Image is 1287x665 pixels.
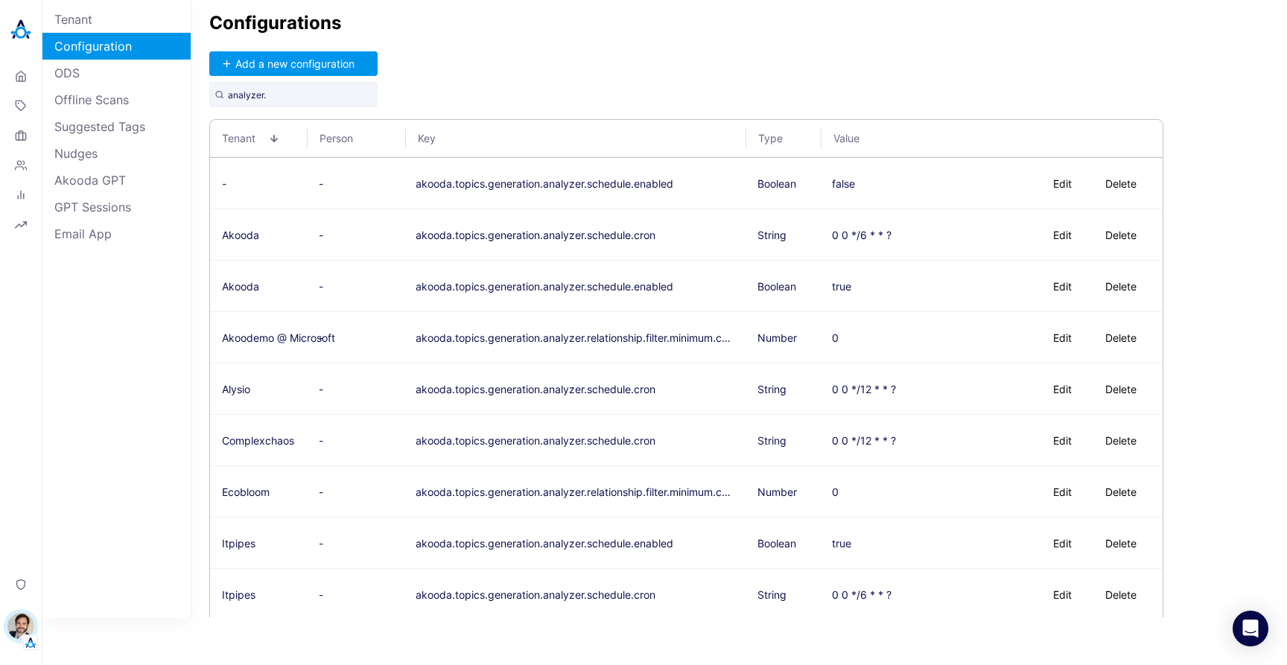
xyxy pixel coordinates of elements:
[757,229,786,241] span: String
[319,331,323,344] span: -
[42,113,191,140] a: Suggested Tags
[416,486,734,498] button: akooda.topics.generation.analyzer.relationship.filter.minimum.candidate.frequency
[308,120,405,157] th: Person
[757,588,786,601] span: String
[832,280,851,293] div: true
[319,486,323,498] span: -
[222,537,255,550] span: Itpipes
[832,486,839,498] div: 0
[1091,428,1151,453] button: Delete
[222,132,269,144] span: Tenant
[832,177,855,190] div: false
[1040,480,1085,504] button: Edit
[319,229,323,241] span: -
[319,434,323,447] span: -
[757,383,786,395] span: String
[1040,582,1085,607] button: Edit
[6,15,36,45] img: Akooda Logo
[416,434,655,447] button: akooda.topics.generation.analyzer.schedule.cron
[416,331,734,344] button: akooda.topics.generation.analyzer.relationship.filter.minimum.candidate.frequency
[6,607,36,650] button: Stewart HullTenant Logo
[416,588,655,601] button: akooda.topics.generation.analyzer.schedule.cron
[209,51,378,76] button: Add a new configuration
[42,86,191,113] a: Offline Scans
[1091,325,1151,350] button: Delete
[1091,274,1151,299] button: Delete
[222,280,259,293] span: Akooda
[832,331,839,344] div: 0
[42,140,191,167] a: Nudges
[416,229,655,241] button: akooda.topics.generation.analyzer.schedule.cron
[222,383,250,395] span: Alysio
[1091,582,1151,607] button: Delete
[822,120,1162,157] th: Value
[1040,428,1085,453] button: Edit
[416,280,673,293] button: akooda.topics.generation.analyzer.schedule.enabled
[757,177,796,190] span: Boolean
[222,588,255,601] span: Itpipes
[416,383,655,395] button: akooda.topics.generation.analyzer.schedule.cron
[1091,531,1151,556] button: Delete
[1040,223,1085,247] button: Edit
[1091,480,1151,504] button: Delete
[222,229,259,241] span: Akooda
[222,177,226,190] span: -
[319,383,323,395] span: -
[757,280,796,293] span: Boolean
[42,6,191,33] a: Tenant
[319,588,323,601] span: -
[23,635,38,650] img: Tenant Logo
[406,120,746,157] th: Key
[1040,531,1085,556] button: Edit
[757,486,797,498] span: Number
[418,132,724,144] span: Key
[7,613,34,640] img: Stewart Hull
[42,60,191,86] a: ODS
[1040,171,1085,196] button: Edit
[416,177,673,190] button: akooda.topics.generation.analyzer.schedule.enabled
[209,82,378,107] input: Search by configuration key
[222,486,270,498] span: Ecobloom
[1040,377,1085,401] button: Edit
[832,537,851,550] div: true
[222,434,294,447] span: Complexchaos
[757,537,796,550] span: Boolean
[42,33,191,60] a: Configuration
[222,331,335,344] span: Akoodemo @ Microsoft
[42,167,191,194] a: Akooda GPT
[757,331,797,344] span: Number
[1091,171,1151,196] button: Delete
[319,280,323,293] span: -
[746,120,822,157] th: Type
[42,194,191,220] a: GPT Sessions
[1233,611,1268,646] div: Open Intercom Messenger
[319,177,323,190] span: -
[1091,223,1151,247] button: Delete
[320,132,366,144] span: Person
[319,537,323,550] span: -
[42,220,191,247] a: Email App
[416,537,673,550] button: akooda.topics.generation.analyzer.schedule.enabled
[209,12,1269,34] h2: Configurations
[1040,325,1085,350] button: Edit
[1040,274,1085,299] button: Edit
[757,434,786,447] span: String
[1091,377,1151,401] button: Delete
